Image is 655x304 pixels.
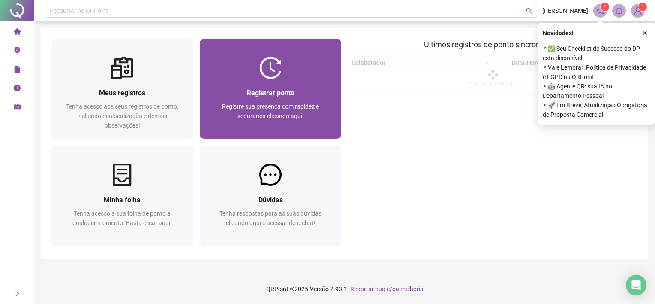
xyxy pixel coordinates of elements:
span: Registrar ponto [247,89,294,97]
span: environment [14,43,21,60]
span: bell [615,7,623,15]
span: notification [596,7,604,15]
span: Minha folha [104,196,141,204]
span: Versão [310,286,329,292]
a: Registrar pontoRegistre sua presença com rapidez e segurança clicando aqui! [200,39,341,139]
span: home [14,24,21,41]
a: DúvidasTenha respostas para as suas dúvidas clicando aqui e acessando o chat! [200,146,341,246]
span: ⚬ 🚀 Em Breve, Atualização Obrigatória de Proposta Comercial [543,100,650,119]
span: Tenha acesso a sua folha de ponto a qualquer momento. Basta clicar aqui! [72,210,172,226]
span: Reportar bug e/ou melhoria [350,286,424,292]
a: Meus registrosTenha acesso aos seus registros de ponto, incluindo geolocalização e demais observa... [51,39,193,139]
sup: Atualize o seu contato no menu Meus Dados [638,3,647,11]
span: search [526,8,532,14]
span: Tenha respostas para as suas dúvidas clicando aqui e acessando o chat! [219,210,321,226]
div: Open Intercom Messenger [626,275,646,295]
a: Minha folhaTenha acesso a sua folha de ponto a qualquer momento. Basta clicar aqui! [51,146,193,246]
footer: QRPoint © 2025 - 2.93.1 - [34,274,655,304]
span: 1 [604,4,607,10]
span: Tenha acesso aos seus registros de ponto, incluindo geolocalização e demais observações! [66,103,178,129]
span: file [14,62,21,79]
span: ⚬ 🤖 Agente QR: sua IA no Departamento Pessoal [543,82,650,100]
sup: 1 [601,3,609,11]
span: [PERSON_NAME] [542,6,588,15]
span: close [642,30,648,36]
span: schedule [14,100,21,117]
span: Últimos registros de ponto sincronizados [424,40,562,49]
span: ⚬ ✅ Seu Checklist de Sucesso do DP está disponível [543,44,650,63]
img: 84900 [631,4,644,17]
span: right [14,291,20,297]
span: Dúvidas [258,196,283,204]
span: 1 [641,4,644,10]
span: Meus registros [99,89,145,97]
span: clock-circle [14,81,21,98]
span: Novidades ! [543,28,574,38]
span: Registre sua presença com rapidez e segurança clicando aqui! [222,103,319,119]
span: ⚬ Vale Lembrar: Política de Privacidade e LGPD na QRPoint [543,63,650,82]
